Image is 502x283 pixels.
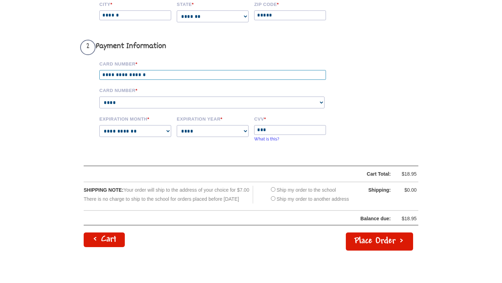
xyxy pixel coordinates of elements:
label: Zip code [254,1,327,7]
div: Your order will ship to the address of your choice for $7.00 There is no charge to ship to the sc... [84,186,253,203]
button: Place Order > [346,232,413,251]
div: Shipping: [356,186,391,194]
label: Card Number [99,87,336,93]
div: $18.95 [396,170,417,178]
label: Expiration Month [99,115,172,122]
a: What is this? [254,137,279,141]
label: Expiration Year [177,115,249,122]
div: Ship my order to the school Ship my order to another address [269,186,349,203]
div: $0.00 [396,186,417,194]
span: SHIPPING NOTE: [84,187,123,193]
label: State [177,1,249,7]
label: CVV [254,115,327,122]
div: Balance due: [84,214,391,223]
a: < Cart [84,232,125,247]
div: Cart Total: [101,170,391,178]
label: City [99,1,172,7]
span: 2 [80,40,96,55]
label: Card Number [99,60,336,67]
h3: Payment Information [80,40,336,55]
div: $18.95 [396,214,417,223]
